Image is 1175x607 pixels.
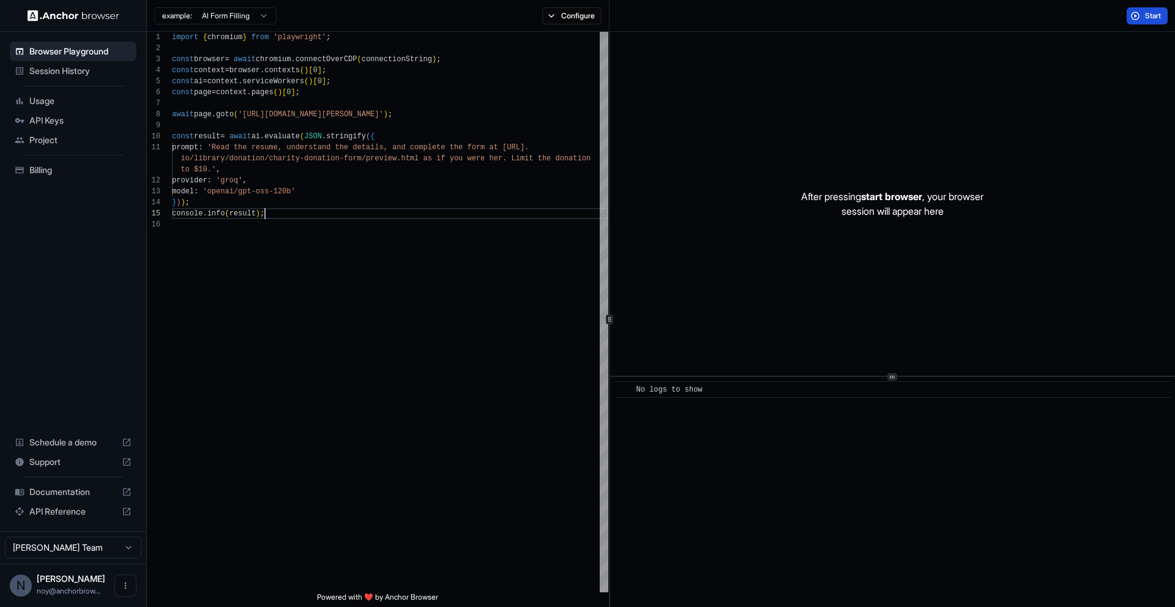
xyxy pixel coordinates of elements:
[10,575,32,597] div: N
[29,486,117,498] span: Documentation
[260,209,264,218] span: ;
[172,110,194,119] span: await
[225,66,229,75] span: =
[147,120,160,131] div: 9
[264,66,300,75] span: contexts
[203,209,207,218] span: .
[260,66,264,75] span: .
[147,175,160,186] div: 12
[317,592,438,607] span: Powered with ❤️ by Anchor Browser
[220,132,225,141] span: =
[370,132,375,141] span: {
[366,132,370,141] span: (
[362,55,432,64] span: connectionString
[147,109,160,120] div: 8
[29,45,132,58] span: Browser Playground
[172,88,194,97] span: const
[147,197,160,208] div: 14
[322,77,326,86] span: ]
[10,452,136,472] div: Support
[147,131,160,142] div: 10
[172,132,194,141] span: const
[252,33,269,42] span: from
[172,209,203,218] span: console
[212,110,216,119] span: .
[216,110,234,119] span: goto
[428,143,529,152] span: lete the form at [URL].
[291,55,295,64] span: .
[181,154,401,163] span: io/library/donation/charity-donation-form/preview.
[10,160,136,180] div: Billing
[194,77,203,86] span: ai
[194,66,225,75] span: context
[313,66,317,75] span: 0
[260,132,264,141] span: .
[203,33,207,42] span: {
[621,384,627,396] span: ​
[147,98,160,109] div: 7
[300,132,304,141] span: (
[401,154,591,163] span: html as if you were her. Limit the donation
[172,143,198,152] span: prompt
[147,186,160,197] div: 13
[322,66,326,75] span: ;
[357,55,362,64] span: (
[194,88,212,97] span: page
[229,66,260,75] span: browser
[172,66,194,75] span: const
[10,130,136,150] div: Project
[242,176,247,185] span: ,
[147,43,160,54] div: 2
[203,77,207,86] span: =
[216,176,242,185] span: 'groq'
[313,77,317,86] span: [
[216,88,247,97] span: context
[636,385,703,394] span: No logs to show
[147,54,160,65] div: 3
[194,55,225,64] span: browser
[181,198,185,207] span: )
[1127,7,1168,24] button: Start
[194,110,212,119] span: page
[296,88,300,97] span: ;
[304,66,308,75] span: )
[296,55,357,64] span: connectOverCDP
[203,187,295,196] span: 'openai/gpt-oss-120b'
[326,33,330,42] span: ;
[207,77,238,86] span: context
[37,586,100,595] span: noy@anchorbrowser.io
[147,208,160,219] div: 15
[238,110,384,119] span: '[URL][DOMAIN_NAME][PERSON_NAME]'
[29,134,132,146] span: Project
[147,65,160,76] div: 4
[308,66,313,75] span: [
[194,187,198,196] span: :
[10,502,136,521] div: API Reference
[861,190,922,203] span: start browser
[256,55,291,64] span: chromium
[252,132,260,141] span: ai
[242,33,247,42] span: }
[318,77,322,86] span: 0
[326,77,330,86] span: ;
[37,573,105,584] span: Noy Meir
[10,433,136,452] div: Schedule a demo
[256,209,260,218] span: )
[29,114,132,127] span: API Keys
[29,505,117,518] span: API Reference
[29,65,132,77] span: Session History
[212,88,216,97] span: =
[384,110,388,119] span: )
[207,143,428,152] span: 'Read the resume, understand the details, and comp
[172,187,194,196] span: model
[318,66,322,75] span: ]
[252,88,274,97] span: pages
[147,87,160,98] div: 6
[29,436,117,449] span: Schedule a demo
[147,142,160,153] div: 11
[542,7,602,24] button: Configure
[172,176,207,185] span: provider
[176,198,181,207] span: )
[225,55,229,64] span: =
[801,189,983,218] p: After pressing , your browser session will appear here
